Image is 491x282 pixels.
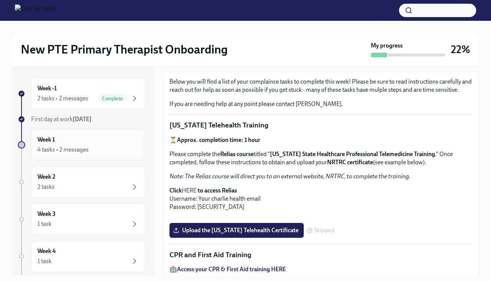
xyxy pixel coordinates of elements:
[169,78,473,94] p: Below you will find a list of your complaince tasks to complete this week! Please be sure to read...
[37,146,89,154] div: 4 tasks • 2 messages
[18,78,145,109] a: Week -12 tasks • 2 messagesComplete
[175,227,299,234] span: Upload the [US_STATE] Telehealth Certificate
[169,223,304,238] label: Upload the [US_STATE] Telehealth Certificate
[169,100,473,108] p: If you are needing help at any point please contact [PERSON_NAME].
[18,129,145,161] a: Week 14 tasks • 2 messages
[18,166,145,198] a: Week 22 tasks
[21,42,228,57] h2: New PTE Primary Therapist Onboarding
[18,115,145,123] a: First day at work[DATE]
[15,4,56,16] img: CharlieHealth
[98,96,127,101] span: Complete
[327,159,373,166] strong: NRTRC certificate
[169,173,411,180] em: Note: The Relias course will direct you to an external website, NRTRC, to complete the training.
[270,150,435,158] strong: [US_STATE] State Healthcare Professional Telemedicine Training
[37,183,55,191] div: 2 tasks
[220,150,254,158] strong: Relias course
[37,247,56,255] h6: Week 4
[169,265,473,273] p: 🏥
[169,250,473,260] p: CPR and First Aid Training
[451,43,470,56] h3: 22%
[177,136,260,143] strong: Approx. completion time: 1 hour
[37,94,88,103] div: 2 tasks • 2 messages
[37,84,57,93] h6: Week -1
[37,210,56,218] h6: Week 3
[31,116,92,123] span: First day at work
[198,187,237,194] strong: to access Relias
[18,241,145,272] a: Week 41 task
[177,266,286,273] a: Access your CPR & First Aid training HERE
[37,257,52,265] div: 1 task
[182,187,197,194] a: HERE
[18,204,145,235] a: Week 31 task
[169,120,473,130] p: [US_STATE] Telehealth Training
[73,116,92,123] strong: [DATE]
[169,187,473,211] p: Username: Your charlie health email Password: [SECURITY_DATA]
[169,187,182,194] strong: Click
[169,150,473,166] p: Please complete the titled " ." Once completed, follow these instructions to obtain and upload yo...
[37,220,52,228] div: 1 task
[37,173,55,181] h6: Week 2
[371,42,403,50] strong: My progress
[37,136,55,144] h6: Week 1
[314,227,335,233] span: Skipped
[169,136,473,144] p: ⏳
